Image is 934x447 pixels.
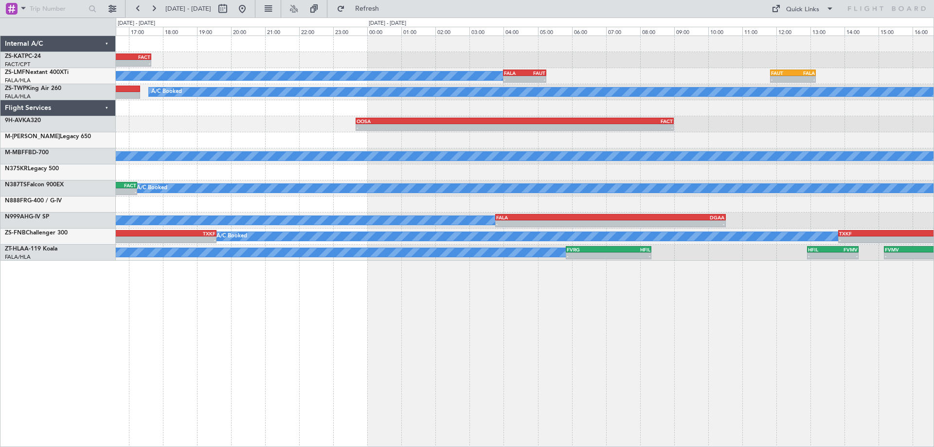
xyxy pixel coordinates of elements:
div: 23:00 [333,27,367,36]
div: 05:00 [538,27,572,36]
div: FALA [793,70,815,76]
div: - [496,221,611,227]
a: M-[PERSON_NAME]Legacy 650 [5,134,91,140]
a: FACT/CPT [5,61,30,68]
div: A/C Booked [151,85,182,99]
button: Refresh [332,1,391,17]
div: 18:00 [163,27,197,36]
span: M-[PERSON_NAME] [5,134,60,140]
div: FAUT [524,70,545,76]
div: 22:00 [299,27,333,36]
a: ZS-TWPKing Air 260 [5,86,61,91]
div: FVMV [885,247,916,252]
div: 19:00 [197,27,231,36]
div: A/C Booked [216,229,247,244]
div: - [524,76,545,82]
a: N375KRLegacy 500 [5,166,59,172]
span: N375KR [5,166,28,172]
div: FACT [113,54,150,60]
div: 06:00 [572,27,606,36]
span: ZS-LMF [5,70,25,75]
div: 17:00 [129,27,163,36]
a: N387TSFalcon 900EX [5,182,64,188]
div: HFIL [808,247,833,252]
div: - [153,237,216,243]
div: - [885,253,916,259]
div: Quick Links [786,5,819,15]
span: [DATE] - [DATE] [165,4,211,13]
a: FALA/HLA [5,93,31,100]
div: - [515,125,673,130]
div: - [567,253,609,259]
div: 00:00 [367,27,401,36]
div: FALA [496,215,611,220]
div: FACT [515,118,673,124]
span: ZS-FNB [5,230,26,236]
a: ZS-FNBChallenger 300 [5,230,68,236]
div: OOSA [357,118,515,124]
div: 13:00 [810,27,844,36]
span: N387TS [5,182,27,188]
div: - [90,237,153,243]
div: 04:00 [503,27,538,36]
a: 9H-AVKA320 [5,118,41,124]
div: [DATE] - [DATE] [118,19,155,28]
div: [DATE] - [DATE] [369,19,406,28]
a: M-MBFFBD-700 [5,150,49,156]
div: 02:00 [435,27,469,36]
div: 07:00 [606,27,640,36]
div: KICT [90,231,153,236]
div: FALA [504,70,524,76]
span: ZT-HLA [5,246,24,252]
div: 14:00 [844,27,879,36]
div: - [808,253,833,259]
div: 21:00 [265,27,299,36]
span: M-MBFF [5,150,28,156]
a: ZS-KATPC-24 [5,54,41,59]
div: - [833,253,858,259]
div: - [113,60,150,66]
input: Trip Number [30,1,86,16]
a: FALA/HLA [5,77,31,84]
span: N888FR [5,198,27,204]
div: HFIL [609,247,650,252]
a: FALA/HLA [5,253,31,261]
div: - [609,253,650,259]
div: 03:00 [469,27,503,36]
a: N888FRG-400 / G-IV [5,198,62,204]
div: FVMV [833,247,858,252]
div: - [611,221,725,227]
span: ZS-KAT [5,54,25,59]
div: 20:00 [231,27,265,36]
div: 12:00 [776,27,810,36]
span: Refresh [347,5,388,12]
div: 10:00 [708,27,742,36]
div: FVRG [567,247,609,252]
div: 09:00 [674,27,708,36]
span: N999AH [5,214,29,220]
a: ZT-HLAA-119 Koala [5,246,57,252]
div: - [793,76,815,82]
a: N999AHG-IV SP [5,214,49,220]
div: 01:00 [401,27,435,36]
div: 11:00 [742,27,776,36]
button: Quick Links [767,1,839,17]
div: 15:00 [879,27,913,36]
div: TXKF [153,231,216,236]
span: ZS-TWP [5,86,26,91]
a: ZS-LMFNextant 400XTi [5,70,69,75]
div: - [504,76,524,82]
div: - [771,76,793,82]
div: A/C Booked [137,181,167,196]
span: 9H-AVK [5,118,26,124]
div: - [357,125,515,130]
div: FAUT [771,70,793,76]
div: DGAA [611,215,725,220]
div: 08:00 [640,27,674,36]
